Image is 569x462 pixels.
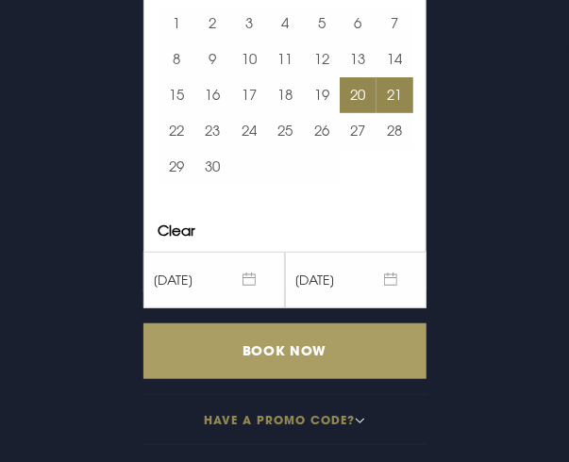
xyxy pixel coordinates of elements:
[304,113,341,149] button: 26
[231,41,268,77] td: Choose Wednesday, September 10, 2025 as your start date.
[194,113,231,149] td: Choose Tuesday, September 23, 2025 as your start date.
[267,113,304,149] button: 25
[143,252,285,308] span: [DATE]
[159,149,195,185] td: Choose Monday, September 29, 2025 as your start date.
[194,77,231,113] td: Choose Tuesday, September 16, 2025 as your start date.
[159,41,195,77] td: Choose Monday, September 8, 2025 as your start date.
[377,113,413,149] td: Choose Sunday, September 28, 2025 as your start date.
[304,41,341,77] td: Choose Friday, September 12, 2025 as your start date.
[340,113,377,149] button: 27
[340,6,377,41] td: Choose Saturday, September 6, 2025 as your start date.
[340,113,377,149] td: Choose Saturday, September 27, 2025 as your start date.
[340,6,377,41] button: 6
[231,6,268,41] td: Choose Wednesday, September 3, 2025 as your start date.
[267,77,304,113] td: Choose Thursday, September 18, 2025 as your start date.
[231,6,268,41] button: 3
[159,77,195,113] button: 15
[377,41,413,77] button: 14
[304,77,341,113] button: 19
[377,6,413,41] td: Choose Sunday, September 7, 2025 as your start date.
[340,41,377,77] button: 13
[304,77,341,113] td: Choose Friday, September 19, 2025 as your start date.
[194,6,231,41] button: 2
[231,77,268,113] button: 17
[159,6,195,41] td: Choose Monday, September 1, 2025 as your start date.
[194,41,231,77] td: Choose Tuesday, September 9, 2025 as your start date.
[304,6,341,41] td: Choose Friday, September 5, 2025 as your start date.
[340,77,377,113] td: Selected. Saturday, September 20, 2025
[159,149,195,185] button: 29
[194,149,231,185] td: Choose Tuesday, September 30, 2025 as your start date.
[267,113,304,149] td: Choose Thursday, September 25, 2025 as your start date.
[159,41,195,77] button: 8
[267,41,304,77] button: 11
[377,6,413,41] button: 7
[231,113,268,149] button: 24
[231,77,268,113] td: Choose Wednesday, September 17, 2025 as your start date.
[143,394,427,445] button: Have a promo code?
[285,252,427,308] span: [DATE]
[340,77,377,113] button: 20
[267,77,304,113] button: 18
[143,323,427,379] input: Book Now
[194,77,231,113] button: 16
[377,41,413,77] td: Choose Sunday, September 14, 2025 as your start date.
[194,41,231,77] button: 9
[304,41,341,77] button: 12
[194,113,231,149] button: 23
[194,149,231,185] button: 30
[304,6,341,41] button: 5
[159,113,195,149] td: Choose Monday, September 22, 2025 as your start date.
[377,77,413,113] td: Selected. Sunday, September 21, 2025
[231,41,268,77] button: 10
[267,41,304,77] td: Choose Thursday, September 11, 2025 as your start date.
[377,77,413,113] button: 21
[231,113,268,149] td: Choose Wednesday, September 24, 2025 as your start date.
[267,6,304,41] td: Choose Thursday, September 4, 2025 as your start date.
[159,77,195,113] td: Choose Monday, September 15, 2025 as your start date.
[304,113,341,149] td: Choose Friday, September 26, 2025 as your start date.
[194,6,231,41] td: Choose Tuesday, September 2, 2025 as your start date.
[159,6,195,41] button: 1
[159,113,195,149] button: 22
[377,113,413,149] button: 28
[267,6,304,41] button: 4
[340,41,377,77] td: Choose Saturday, September 13, 2025 as your start date.
[159,223,196,238] button: Clear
